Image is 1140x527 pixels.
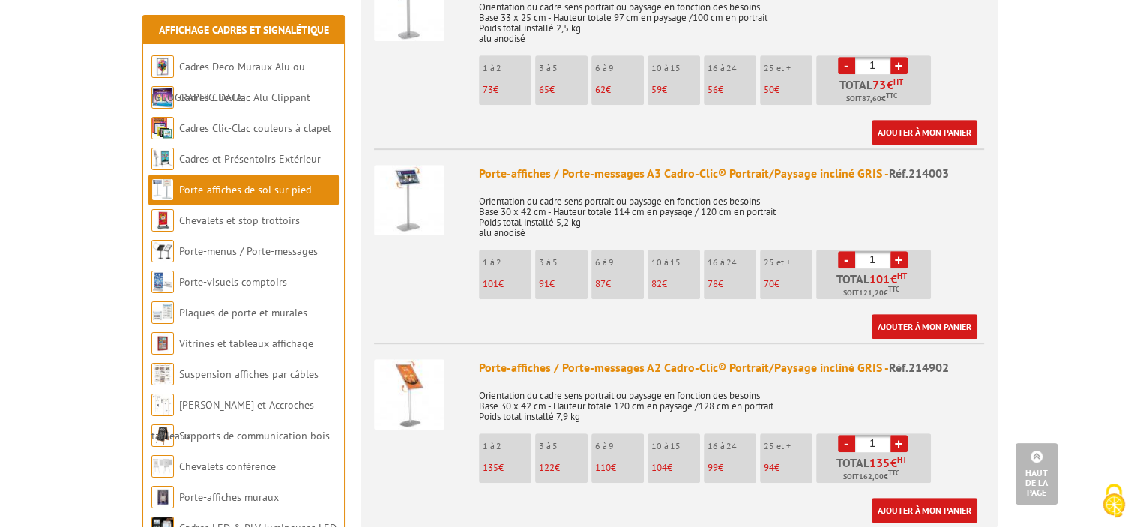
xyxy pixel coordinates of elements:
[651,63,700,73] p: 10 à 15
[651,85,700,95] p: €
[764,83,774,96] span: 50
[820,79,931,105] p: Total
[151,398,314,442] a: [PERSON_NAME] et Accroches tableaux
[151,271,174,293] img: Porte-visuels comptoirs
[539,463,588,473] p: €
[872,79,887,91] span: 73
[764,277,774,290] span: 70
[151,301,174,324] img: Plaques de porte et murales
[889,360,949,375] span: Réf.214902
[179,429,330,442] a: Supports de communication bois
[479,359,984,376] div: Porte-affiches / Porte-messages A2 Cadro-Clic® Portrait/Paysage incliné GRIS -
[179,244,318,258] a: Porte-menus / Porte-messages
[708,257,756,268] p: 16 à 24
[1095,482,1133,520] img: Cookies (fenêtre modale)
[539,279,588,289] p: €
[764,463,812,473] p: €
[708,461,718,474] span: 99
[151,363,174,385] img: Suspension affiches par câbles
[483,83,493,96] span: 73
[539,277,549,290] span: 91
[651,461,667,474] span: 104
[872,314,977,339] a: Ajouter à mon panier
[764,257,812,268] p: 25 et +
[179,460,276,473] a: Chevalets conférence
[151,117,174,139] img: Cadres Clic-Clac couleurs à clapet
[846,93,897,105] span: Soit €
[151,55,174,78] img: Cadres Deco Muraux Alu ou Bois
[651,257,700,268] p: 10 à 15
[890,457,897,469] span: €
[859,287,884,299] span: 121,20
[539,63,588,73] p: 3 à 5
[483,277,498,290] span: 101
[179,121,331,135] a: Cadres Clic-Clac couleurs à clapet
[869,273,890,285] span: 101
[539,83,549,96] span: 65
[595,85,644,95] p: €
[764,63,812,73] p: 25 et +
[897,271,907,281] sup: HT
[151,455,174,478] img: Chevalets conférence
[595,461,611,474] span: 110
[179,91,310,104] a: Cadres Clic-Clac Alu Clippant
[595,83,606,96] span: 62
[651,83,662,96] span: 59
[483,279,531,289] p: €
[179,152,321,166] a: Cadres et Présentoirs Extérieur
[888,469,899,477] sup: TTC
[872,498,977,523] a: Ajouter à mon panier
[651,441,700,451] p: 10 à 15
[708,85,756,95] p: €
[708,63,756,73] p: 16 à 24
[179,275,287,289] a: Porte-visuels comptoirs
[838,57,855,74] a: -
[483,257,531,268] p: 1 à 2
[374,359,444,430] img: Porte-affiches / Porte-messages A2 Cadro-Clic® Portrait/Paysage incliné GRIS
[708,277,718,290] span: 78
[890,435,908,452] a: +
[539,85,588,95] p: €
[479,380,984,422] p: Orientation du cadre sens portrait ou paysage en fonction des besoins Base 30 x 42 cm - Hauteur t...
[862,93,881,105] span: 87,60
[651,279,700,289] p: €
[151,486,174,508] img: Porte-affiches muraux
[890,251,908,268] a: +
[374,165,444,235] img: Porte-affiches / Porte-messages A3 Cadro-Clic® Portrait/Paysage incliné GRIS
[843,287,899,299] span: Soit €
[483,85,531,95] p: €
[539,461,555,474] span: 122
[708,83,718,96] span: 56
[539,441,588,451] p: 3 à 5
[151,209,174,232] img: Chevalets et stop trottoirs
[886,91,897,100] sup: TTC
[708,463,756,473] p: €
[539,257,588,268] p: 3 à 5
[820,273,931,299] p: Total
[151,148,174,170] img: Cadres et Présentoirs Extérieur
[889,166,949,181] span: Réf.214003
[483,441,531,451] p: 1 à 2
[483,461,498,474] span: 135
[151,60,305,104] a: Cadres Deco Muraux Alu ou [GEOGRAPHIC_DATA]
[151,178,174,201] img: Porte-affiches de sol sur pied
[151,240,174,262] img: Porte-menus / Porte-messages
[890,273,897,285] span: €
[483,463,531,473] p: €
[1016,443,1058,505] a: Haut de la page
[820,457,931,483] p: Total
[479,165,984,182] div: Porte-affiches / Porte-messages A3 Cadro-Clic® Portrait/Paysage incliné GRIS -
[651,463,700,473] p: €
[179,490,279,504] a: Porte-affiches muraux
[887,79,893,91] span: €
[708,441,756,451] p: 16 à 24
[595,63,644,73] p: 6 à 9
[764,279,812,289] p: €
[890,57,908,74] a: +
[651,277,662,290] span: 82
[859,471,884,483] span: 162,00
[872,120,977,145] a: Ajouter à mon panier
[595,463,644,473] p: €
[764,461,774,474] span: 94
[179,183,311,196] a: Porte-affiches de sol sur pied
